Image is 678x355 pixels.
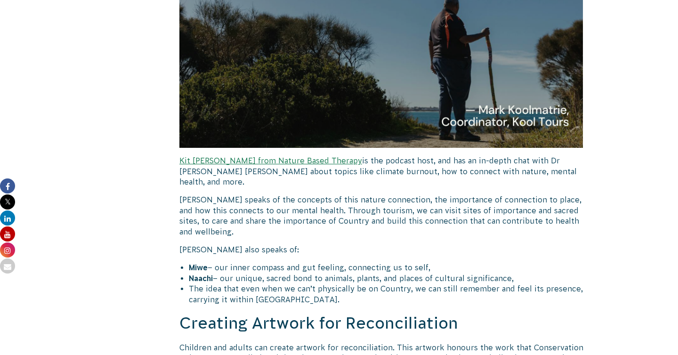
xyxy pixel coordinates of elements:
[189,262,583,273] li: – our inner compass and gut feeling, connecting us to self,
[179,194,583,237] p: [PERSON_NAME] speaks of the concepts of this nature connection, the importance of connection to p...
[189,283,583,305] li: The idea that even when we can’t physically be on Country, we can still remember and feel its pre...
[189,263,208,272] b: Miwe
[179,312,583,335] h2: Creating Artwork for Reconciliation
[179,155,583,187] p: is the podcast host, and has an in-depth chat with Dr [PERSON_NAME] [PERSON_NAME] about topics li...
[189,273,583,283] li: – our unique, sacred bond to animals, plants, and places of cultural significance,
[189,274,213,282] b: Naachi
[179,156,362,165] a: Kit [PERSON_NAME] from Nature Based Therapy
[179,244,583,255] p: [PERSON_NAME] also speaks of:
